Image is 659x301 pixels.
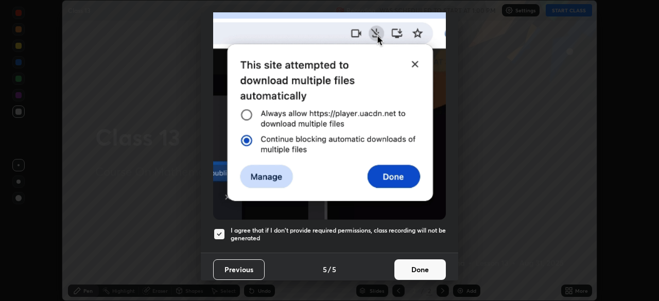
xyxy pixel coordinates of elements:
[328,264,331,275] h4: /
[332,264,336,275] h4: 5
[231,226,446,242] h5: I agree that if I don't provide required permissions, class recording will not be generated
[394,259,446,280] button: Done
[323,264,327,275] h4: 5
[213,259,265,280] button: Previous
